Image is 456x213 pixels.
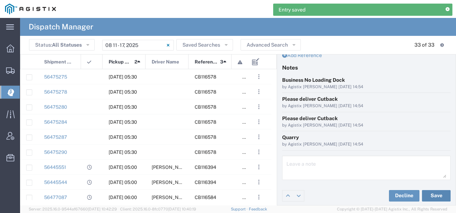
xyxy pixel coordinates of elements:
[44,74,67,80] a: 56475275
[109,150,137,155] span: 08/13/2025, 05:30
[389,190,419,202] button: Decline
[109,134,137,140] span: 08/13/2025, 05:30
[109,180,137,185] span: 08/12/2025, 05:00
[258,133,260,141] span: . . .
[254,87,264,97] button: ...
[282,84,451,90] div: by Agistix [PERSON_NAME] [DATE] 14:54
[109,195,137,200] span: 08/13/2025, 06:00
[168,207,196,211] span: [DATE] 10:40:19
[414,41,434,49] div: 33 of 33
[195,55,218,70] span: Reference
[282,76,451,84] div: Business No Loading Dock
[44,165,66,170] a: 56445551
[254,102,264,112] button: ...
[195,150,216,155] span: CB116578
[254,162,264,172] button: ...
[282,103,451,109] div: by Agistix [PERSON_NAME] [DATE] 14:54
[152,180,190,185] span: Brandon Zambrano
[109,165,137,170] span: 08/12/2025, 05:00
[282,115,451,122] div: Please deliver Cutback
[120,207,196,211] span: Client: 2025.16.0-8fc0770
[231,207,249,211] a: Support
[152,195,190,200] span: Brandon Zambrano
[52,42,82,48] span: All Statuses
[109,55,132,70] span: Pickup Date and Time
[134,55,137,70] span: 2
[44,134,67,140] a: 56475287
[254,192,264,202] button: ...
[282,190,293,201] a: Edit previous row
[109,74,137,80] span: 08/13/2025, 05:30
[254,147,264,157] button: ...
[5,4,56,14] img: logo
[152,55,179,70] span: Driver Name
[195,119,216,125] span: CB116578
[258,72,260,81] span: . . .
[254,117,264,127] button: ...
[282,141,451,148] div: by Agistix [PERSON_NAME] [DATE] 14:54
[195,165,216,170] span: CB116394
[254,132,264,142] button: ...
[195,89,216,95] span: CB116578
[44,119,67,125] a: 56475284
[176,39,233,51] button: Saved Searches
[29,39,95,51] button: Status:All Statuses
[44,104,67,110] a: 56475280
[152,165,190,170] span: Benjamin Silva
[44,55,73,70] span: Shipment No.
[282,64,451,71] h4: Notes
[422,190,451,202] button: Save
[258,163,260,171] span: . . .
[249,207,267,211] a: Feedback
[88,207,117,211] span: [DATE] 10:42:29
[254,72,264,82] button: ...
[258,118,260,126] span: . . .
[44,150,67,155] a: 56475290
[258,148,260,156] span: . . .
[44,180,67,185] a: 56445544
[241,39,301,51] button: Advanced Search
[44,195,67,200] a: 56477087
[29,18,93,36] h4: Dispatch Manager
[220,55,223,70] span: 3
[254,177,264,187] button: ...
[109,104,137,110] span: 08/13/2025, 05:30
[195,195,216,200] span: CB116584
[109,119,137,125] span: 08/13/2025, 05:30
[109,89,137,95] span: 08/13/2025, 05:30
[29,207,117,211] span: Server: 2025.16.0-9544af67660
[258,193,260,202] span: . . .
[293,190,304,201] a: Edit next row
[195,74,216,80] span: CB116578
[195,180,216,185] span: CB116394
[282,122,451,129] div: by Agistix [PERSON_NAME] [DATE] 14:54
[258,103,260,111] span: . . .
[44,89,67,95] a: 56475278
[282,52,322,58] a: Add Reference
[337,206,447,212] span: Copyright © [DATE]-[DATE] Agistix Inc., All Rights Reserved
[282,95,451,103] div: Please deliver Cutback
[195,134,216,140] span: CB116578
[258,178,260,186] span: . . .
[258,87,260,96] span: . . .
[282,134,451,141] div: Quarry
[195,104,216,110] span: CB116578
[279,6,305,14] span: Entry saved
